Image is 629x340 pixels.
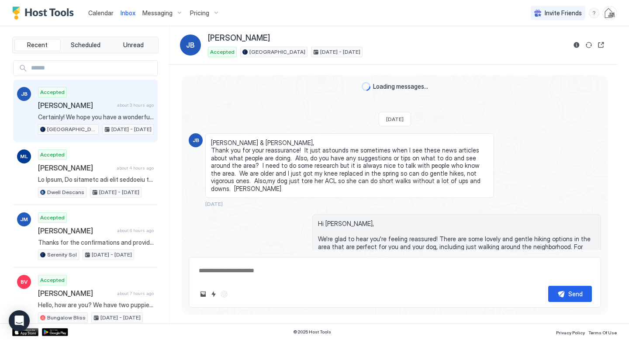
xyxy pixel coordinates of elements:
a: Calendar [88,8,114,17]
a: Host Tools Logo [12,7,78,20]
span: about 6 hours ago [117,228,154,233]
span: Recent [27,41,48,49]
span: Loading messages... [373,83,428,90]
div: menu [589,8,599,18]
span: JB [21,90,28,98]
input: Input Field [28,61,157,76]
span: Accepted [40,214,65,222]
span: BV [21,278,28,286]
span: Accepted [40,151,65,159]
span: Terms Of Use [588,330,617,335]
span: [PERSON_NAME] [38,289,114,298]
span: [DATE] - [DATE] [320,48,360,56]
div: loading [362,82,370,91]
span: Privacy Policy [556,330,585,335]
div: Send [568,289,583,298]
span: Hi [PERSON_NAME], We're glad to hear you're feeling reassured! There are some lovely and gentle h... [318,220,595,335]
span: Pricing [190,9,209,17]
span: about 4 hours ago [117,165,154,171]
span: Inbox [121,9,135,17]
a: Google Play Store [42,328,68,336]
span: ML [20,153,28,160]
button: Recent [14,39,61,51]
span: Messaging [142,9,173,17]
div: tab-group [12,37,159,53]
span: [DATE] [205,201,223,207]
span: [DATE] - [DATE] [111,125,152,133]
a: Inbox [121,8,135,17]
span: JB [193,136,199,144]
span: © 2025 Host Tools [293,329,331,335]
span: [PERSON_NAME] [38,163,113,172]
span: JB [186,40,195,50]
span: Invite Friends [545,9,582,17]
button: Reservation information [571,40,582,50]
button: Quick reply [208,289,219,299]
span: [PERSON_NAME] & [PERSON_NAME], Thank you for your reassurance! It just astounds me sometimes when... [211,139,488,193]
span: [DATE] [386,116,404,122]
span: [GEOGRAPHIC_DATA] [249,48,305,56]
span: [DATE] - [DATE] [92,251,132,259]
span: Bungalow Bliss [47,314,86,322]
span: [DATE] - [DATE] [99,188,139,196]
button: Unread [110,39,156,51]
span: about 7 hours ago [117,291,154,296]
div: Open Intercom Messenger [9,310,30,331]
span: [PERSON_NAME] [38,101,114,110]
span: Lo Ipsum, Do sitametc adi elit seddoeiu temp in Utlab Etdolor, ma aliq en admini veni quis nostru... [38,176,154,184]
span: about 3 hours ago [117,102,154,108]
span: Unread [123,41,144,49]
span: [GEOGRAPHIC_DATA] [47,125,97,133]
a: Terms Of Use [588,327,617,337]
div: User profile [603,6,617,20]
span: Thanks for the confirmations and providing a copy of your ID via text, [PERSON_NAME]. Please expe... [38,239,154,246]
span: Scheduled [71,41,100,49]
button: Open reservation [596,40,606,50]
span: Certainly! We hope you have a wonderful [DATE]. [38,113,154,121]
span: Serenity Sol [47,251,77,259]
span: Accepted [40,88,65,96]
a: Privacy Policy [556,327,585,337]
span: Hello, how are you? We have two puppies, is that ok to bring them with us? Thank you. [38,301,154,309]
span: [DATE] - [DATE] [100,314,141,322]
button: Send [548,286,592,302]
span: [PERSON_NAME] [208,33,270,43]
span: JM [20,215,28,223]
button: Sync reservation [584,40,594,50]
span: Accepted [210,48,235,56]
button: Scheduled [62,39,109,51]
a: App Store [12,328,38,336]
span: Accepted [40,276,65,284]
button: Upload image [198,289,208,299]
span: Dwell Descans [47,188,84,196]
span: Calendar [88,9,114,17]
span: [PERSON_NAME] [38,226,114,235]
